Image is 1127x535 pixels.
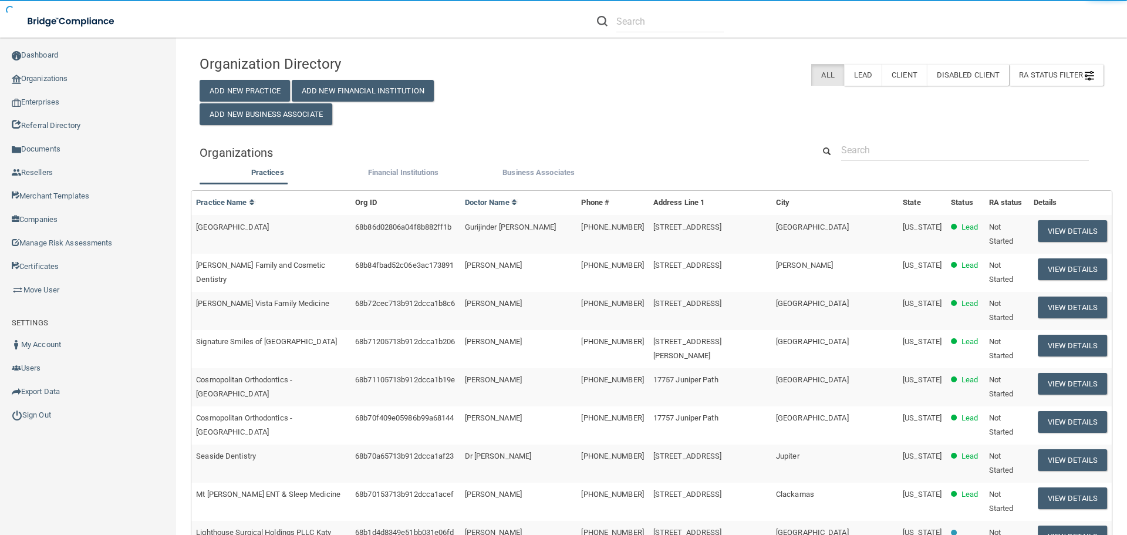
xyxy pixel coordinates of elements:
img: ic_reseller.de258add.png [12,168,21,177]
span: [PERSON_NAME] [465,337,522,346]
img: enterprise.0d942306.png [12,99,21,107]
span: [PHONE_NUMBER] [581,299,643,308]
span: [STREET_ADDRESS] [653,223,722,231]
span: [US_STATE] [903,337,942,346]
button: Add New Practice [200,80,290,102]
input: Search [841,139,1089,161]
span: Signature Smiles of [GEOGRAPHIC_DATA] [196,337,337,346]
span: [GEOGRAPHIC_DATA] [776,337,849,346]
span: RA Status Filter [1019,70,1094,79]
span: Mt [PERSON_NAME] ENT & Sleep Medicine [196,490,340,499]
img: bridge_compliance_login_screen.278c3ca4.svg [18,9,126,33]
label: Lead [844,64,882,86]
img: ic_power_dark.7ecde6b1.png [12,410,22,420]
img: organization-icon.f8decf85.png [12,75,21,84]
th: State [898,191,946,215]
label: Disabled Client [927,64,1010,86]
iframe: Drift Widget Chat Controller [924,452,1113,499]
span: [PHONE_NUMBER] [581,452,643,460]
th: Details [1029,191,1112,215]
h5: Organizations [200,146,796,159]
span: [STREET_ADDRESS] [653,299,722,308]
th: Status [946,191,984,215]
img: ic-search.3b580494.png [597,16,608,26]
span: 68b84fbad52c06e3ac173891 [355,261,454,270]
span: [GEOGRAPHIC_DATA] [776,223,849,231]
button: View Details [1038,220,1107,242]
span: [GEOGRAPHIC_DATA] [776,299,849,308]
span: 68b71105713b912dcca1b19e [355,375,455,384]
th: Phone # [576,191,648,215]
span: [PERSON_NAME] [776,261,833,270]
span: [STREET_ADDRESS] [653,452,722,460]
th: City [771,191,898,215]
span: Gurijinder [PERSON_NAME] [465,223,556,231]
input: Search [616,11,724,32]
img: icon-filter@2x.21656d0b.png [1085,71,1094,80]
img: ic_dashboard_dark.d01f4a41.png [12,51,21,60]
button: View Details [1038,258,1107,280]
span: [US_STATE] [903,223,942,231]
span: Not Started [989,375,1014,398]
span: Not Started [989,223,1014,245]
span: [PERSON_NAME] [465,413,522,422]
img: icon-documents.8dae5593.png [12,145,21,154]
span: [PHONE_NUMBER] [581,261,643,270]
span: [PERSON_NAME] [465,375,522,384]
span: Dr [PERSON_NAME] [465,452,532,460]
p: Lead [961,449,978,463]
h4: Organization Directory [200,56,489,72]
label: Client [882,64,927,86]
span: [US_STATE] [903,375,942,384]
label: Business Associates [477,166,600,180]
span: [US_STATE] [903,261,942,270]
span: 17757 Juniper Path [653,413,718,422]
a: Practice Name [196,198,255,207]
th: RA status [984,191,1029,215]
span: Not Started [989,490,1014,513]
span: Not Started [989,337,1014,360]
span: [STREET_ADDRESS] [653,490,722,499]
span: Practices [251,168,284,177]
li: Business Associate [471,166,606,183]
span: Not Started [989,299,1014,322]
span: [PHONE_NUMBER] [581,375,643,384]
button: Add New Business Associate [200,103,332,125]
span: Seaside Dentistry [196,452,256,460]
span: Cosmopolitan Orthodontics - [GEOGRAPHIC_DATA] [196,413,292,436]
span: [GEOGRAPHIC_DATA] [196,223,269,231]
img: ic_user_dark.df1a06c3.png [12,340,21,349]
span: [STREET_ADDRESS] [653,261,722,270]
span: 68b71205713b912dcca1b206 [355,337,455,346]
span: [US_STATE] [903,413,942,422]
li: Financial Institutions [335,166,471,183]
span: Not Started [989,261,1014,284]
p: Lead [961,411,978,425]
span: Jupiter [776,452,799,460]
span: [PHONE_NUMBER] [581,413,643,422]
span: [GEOGRAPHIC_DATA] [776,413,849,422]
span: [PERSON_NAME] Vista Family Medicine [196,299,329,308]
span: [STREET_ADDRESS][PERSON_NAME] [653,337,722,360]
span: [PERSON_NAME] [465,261,522,270]
span: [US_STATE] [903,299,942,308]
p: Lead [961,335,978,349]
span: Financial Institutions [368,168,438,177]
p: Lead [961,373,978,387]
button: View Details [1038,335,1107,356]
p: Lead [961,297,978,311]
span: Business Associates [502,168,575,177]
label: All [811,64,843,86]
img: icon-users.e205127d.png [12,364,21,373]
span: [US_STATE] [903,490,942,499]
span: [PHONE_NUMBER] [581,223,643,231]
span: 68b72cec713b912dcca1b8c6 [355,299,455,308]
span: [PERSON_NAME] Family and Cosmetic Dentistry [196,261,325,284]
th: Org ID [350,191,460,215]
label: Practices [205,166,329,180]
span: [PHONE_NUMBER] [581,490,643,499]
label: Financial Institutions [341,166,465,180]
button: View Details [1038,373,1107,395]
p: Lead [961,220,978,234]
span: 68b70f409e05986b99a68144 [355,413,454,422]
